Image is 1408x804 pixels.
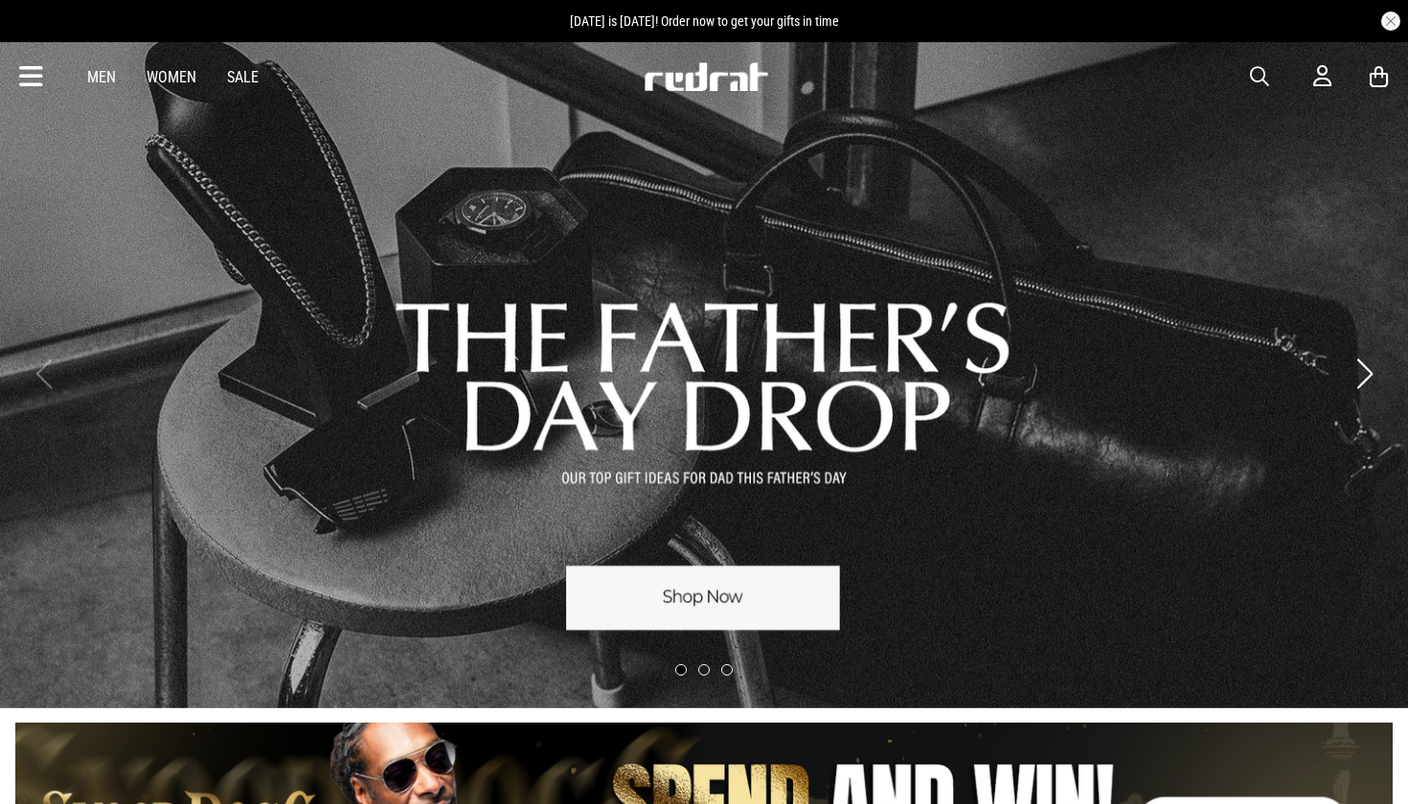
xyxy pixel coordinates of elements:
img: Redrat logo [643,62,769,91]
button: Previous slide [31,353,57,395]
a: Men [87,68,116,86]
span: [DATE] is [DATE]! Order now to get your gifts in time [570,13,839,29]
a: Women [147,68,196,86]
button: Next slide [1351,353,1377,395]
a: Sale [227,68,259,86]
